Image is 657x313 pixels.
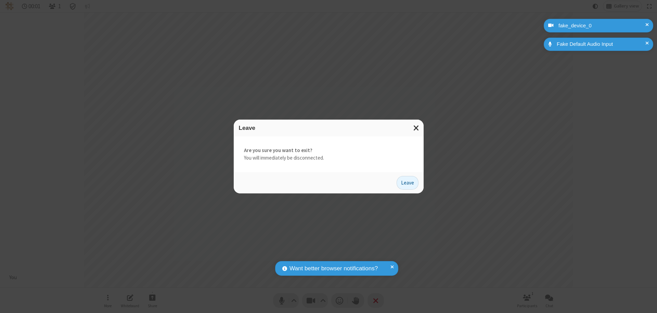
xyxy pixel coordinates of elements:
[556,22,648,30] div: fake_device_0
[554,40,648,48] div: Fake Default Audio Input
[397,176,418,190] button: Leave
[289,264,378,273] span: Want better browser notifications?
[244,147,413,154] strong: Are you sure you want to exit?
[239,125,418,131] h3: Leave
[409,120,424,136] button: Close modal
[234,136,424,172] div: You will immediately be disconnected.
